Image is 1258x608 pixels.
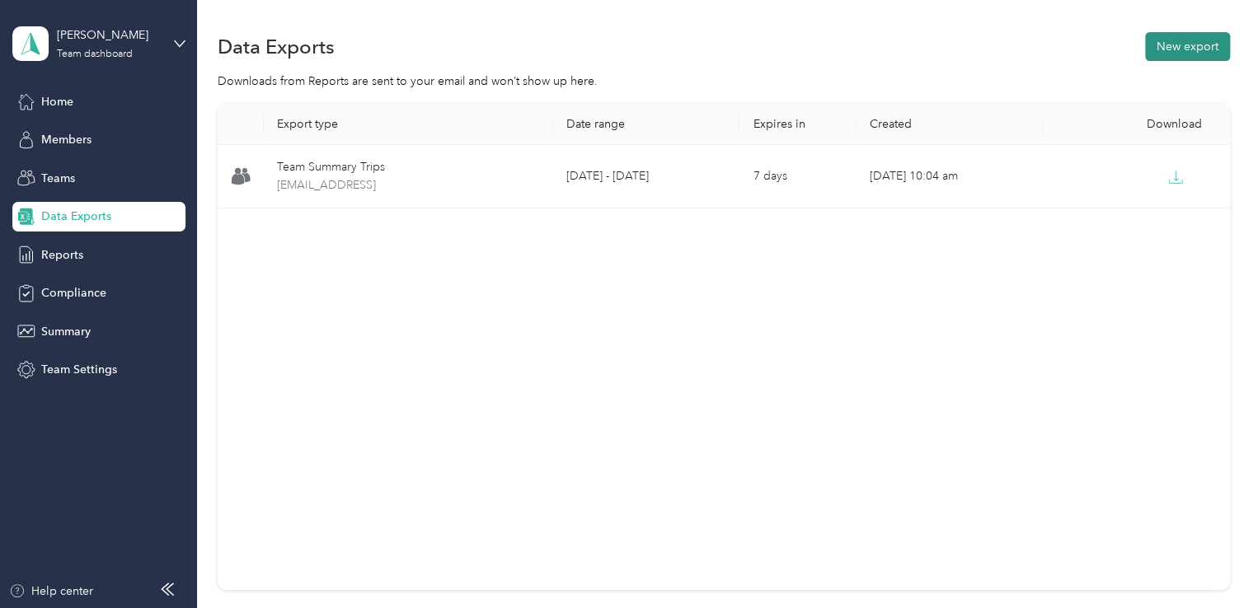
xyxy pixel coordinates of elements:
span: Home [41,93,73,110]
h1: Data Exports [218,38,335,55]
span: Teams [41,170,75,187]
td: [DATE] - [DATE] [553,145,739,208]
div: Team Summary Trips [277,158,540,176]
div: Download [1056,117,1216,131]
span: Compliance [41,284,106,302]
span: Summary [41,323,91,340]
div: Downloads from Reports are sent to your email and won’t show up here. [218,72,1230,90]
button: New export [1145,32,1230,61]
span: Team Settings [41,361,117,378]
th: Expires in [739,104,856,145]
div: Team dashboard [57,49,133,59]
span: Reports [41,246,83,264]
th: Export type [264,104,553,145]
td: [DATE] 10:04 am [857,145,1043,208]
iframe: Everlance-gr Chat Button Frame [1166,516,1258,608]
th: Date range [553,104,739,145]
th: Created [857,104,1043,145]
div: [PERSON_NAME] [57,26,160,44]
span: Data Exports [41,208,111,225]
span: Members [41,131,92,148]
button: Help center [9,582,93,600]
span: team-summary-aobenauf@ccwestmi.org-trips-2025-10-01-2025-10-02.xlsx [277,176,540,194]
td: 7 days [739,145,856,208]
